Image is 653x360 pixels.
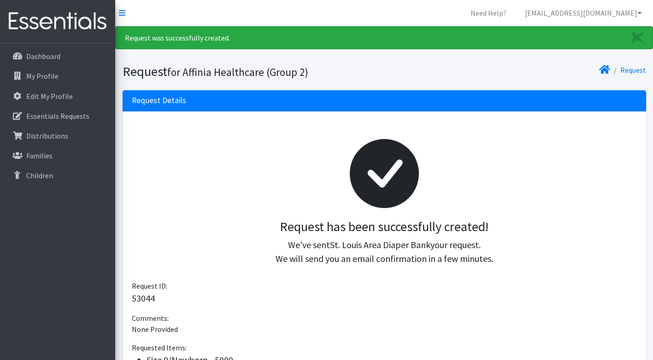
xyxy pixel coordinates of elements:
[463,4,514,22] a: Need Help?
[26,151,53,160] p: Families
[132,325,178,334] span: None Provided
[623,27,653,49] a: Close
[115,26,653,49] div: Request was successfully created.
[330,239,430,250] span: St. Louis Area Diaper Bank
[123,64,381,80] h1: Request
[139,238,629,266] p: We've sent your request. We will send you an email confirmation in a few minutes.
[518,4,649,22] a: [EMAIL_ADDRESS][DOMAIN_NAME]
[132,96,186,105] h3: Request Details
[4,87,112,105] a: Edit My Profile
[26,52,60,61] p: Dashboard
[26,171,53,180] p: Children
[4,127,112,145] a: Distributions
[26,92,73,101] p: Edit My Profile
[4,47,112,65] a: Dashboard
[4,146,112,165] a: Families
[139,219,629,235] h3: Request has been successfully created!
[167,65,308,79] small: for Affinia Healthcare (Group 2)
[26,111,89,121] p: Essentials Requests
[132,281,167,290] span: Request ID:
[132,343,187,352] span: Requested Items:
[132,314,169,323] span: Comments:
[132,291,637,305] p: 53044
[26,71,59,81] p: My Profile
[4,107,112,125] a: Essentials Requests
[620,65,646,75] a: Request
[4,166,112,185] a: Children
[4,6,112,37] img: HumanEssentials
[26,131,68,140] p: Distributions
[4,67,112,85] a: My Profile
